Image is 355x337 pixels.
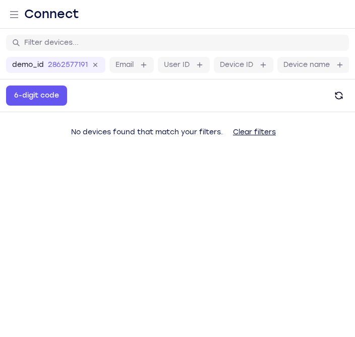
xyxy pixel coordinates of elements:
button: Refresh [329,86,349,106]
span: No devices found that match your filters. [71,128,223,136]
label: demo_id [12,60,44,70]
label: User ID [164,60,190,70]
button: 6-digit code [6,86,67,106]
label: Device name [283,60,330,70]
input: Filter devices... [24,38,343,48]
button: Clear filters [225,122,284,142]
label: Device ID [220,60,253,70]
label: Email [115,60,134,70]
h1: Connect [24,6,79,22]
